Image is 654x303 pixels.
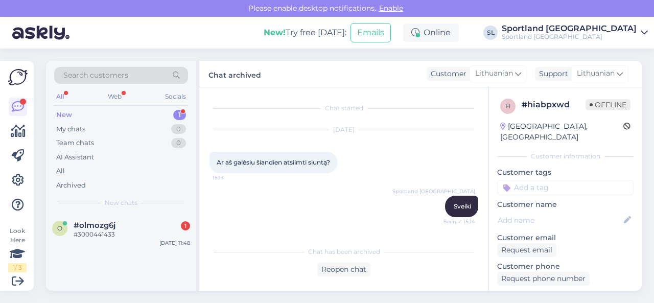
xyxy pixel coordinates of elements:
[475,68,513,79] span: Lithuanian
[163,90,188,103] div: Socials
[502,33,637,41] div: Sportland [GEOGRAPHIC_DATA]
[500,121,623,143] div: [GEOGRAPHIC_DATA], [GEOGRAPHIC_DATA]
[171,124,186,134] div: 0
[502,25,637,33] div: Sportland [GEOGRAPHIC_DATA]
[217,158,330,166] span: Ar aš galėsiu šiandien atsiimti siuntą?
[535,68,568,79] div: Support
[264,28,286,37] b: New!
[351,23,391,42] button: Emails
[376,4,406,13] span: Enable
[308,247,380,257] span: Chat has been archived
[209,125,478,134] div: [DATE]
[497,272,590,286] div: Request phone number
[483,26,498,40] div: SL
[209,104,478,113] div: Chat started
[173,110,186,120] div: 1
[56,180,86,191] div: Archived
[8,263,27,272] div: 1 / 3
[171,138,186,148] div: 0
[454,202,471,210] span: Sveiki
[56,152,94,162] div: AI Assistant
[181,221,190,230] div: 1
[8,69,28,85] img: Askly Logo
[208,67,261,81] label: Chat archived
[56,166,65,176] div: All
[392,231,475,239] span: Sportland [GEOGRAPHIC_DATA]
[497,232,634,243] p: Customer email
[74,221,115,230] span: #olmozg6j
[437,218,475,225] span: Seen ✓ 15:14
[498,215,622,226] input: Add name
[502,25,648,41] a: Sportland [GEOGRAPHIC_DATA]Sportland [GEOGRAPHIC_DATA]
[392,188,475,195] span: Sportland [GEOGRAPHIC_DATA]
[56,124,85,134] div: My chats
[213,174,251,181] span: 15:13
[497,180,634,195] input: Add a tag
[577,68,615,79] span: Lithuanian
[74,230,190,239] div: #3000441433
[317,263,370,276] div: Reopen chat
[586,99,630,110] span: Offline
[497,261,634,272] p: Customer phone
[497,243,556,257] div: Request email
[505,102,510,110] span: h
[497,152,634,161] div: Customer information
[105,198,137,207] span: New chats
[522,99,586,111] div: # hiabpxwd
[57,224,62,232] span: o
[403,24,459,42] div: Online
[497,167,634,178] p: Customer tags
[497,290,634,300] p: Visited pages
[264,27,346,39] div: Try free [DATE]:
[427,68,466,79] div: Customer
[56,110,72,120] div: New
[159,239,190,247] div: [DATE] 11:48
[8,226,27,272] div: Look Here
[497,199,634,210] p: Customer name
[106,90,124,103] div: Web
[54,90,66,103] div: All
[56,138,94,148] div: Team chats
[63,70,128,81] span: Search customers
